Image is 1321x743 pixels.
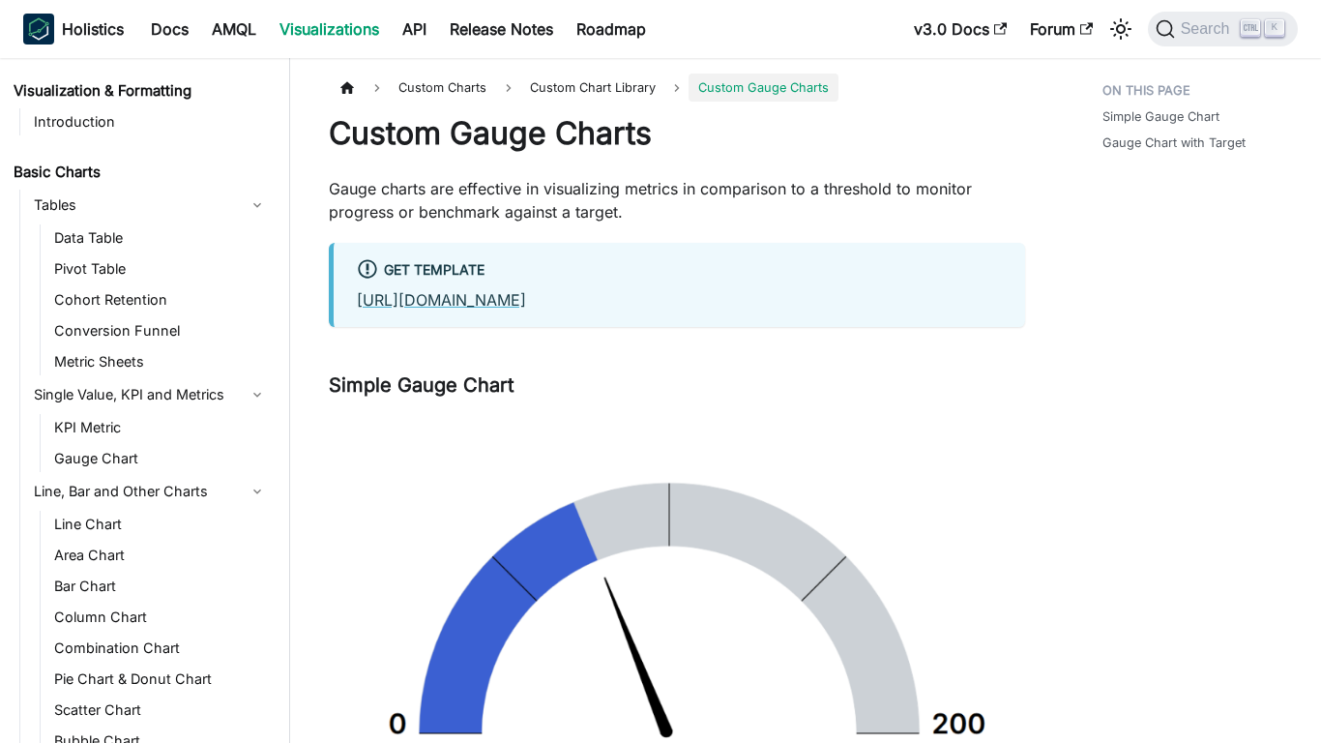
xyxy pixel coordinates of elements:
[357,258,1002,283] div: Get Template
[28,476,273,507] a: Line, Bar and Other Charts
[48,511,273,538] a: Line Chart
[438,14,565,45] a: Release Notes
[48,573,273,600] a: Bar Chart
[530,80,656,95] span: Custom Chart Library
[329,114,1025,153] h1: Custom Gauge Charts
[48,542,273,569] a: Area Chart
[1102,107,1219,126] a: Simple Gauge Chart
[329,373,1025,398] h3: Simple Gauge Chart
[62,17,124,41] b: Holistics
[357,290,526,310] a: [URL][DOMAIN_NAME]
[1105,14,1136,45] button: Switch between dark and light mode (currently light mode)
[565,14,658,45] a: Roadmap
[48,255,273,282] a: Pivot Table
[520,74,665,102] a: Custom Chart Library
[48,697,273,724] a: Scatter Chart
[28,379,273,410] a: Single Value, KPI and Metrics
[23,14,124,45] a: HolisticsHolistics
[139,14,200,45] a: Docs
[200,14,268,45] a: AMQL
[23,14,54,45] img: Holistics
[329,177,1025,223] p: Gauge charts are effective in visualizing metrics in comparison to a threshold to monitor progres...
[48,286,273,313] a: Cohort Retention
[902,14,1018,45] a: v3.0 Docs
[391,14,438,45] a: API
[8,77,273,104] a: Visualization & Formatting
[48,317,273,344] a: Conversion Funnel
[48,445,273,472] a: Gauge Chart
[389,74,496,102] span: Custom Charts
[8,159,273,186] a: Basic Charts
[329,74,366,102] a: Home page
[689,74,838,102] span: Custom Gauge Charts
[28,190,273,221] a: Tables
[1102,134,1246,152] a: Gauge Chart with Target
[1018,14,1104,45] a: Forum
[1148,12,1298,46] button: Search (Ctrl+K)
[1265,19,1284,37] kbd: K
[329,74,1025,102] nav: Breadcrumbs
[48,414,273,441] a: KPI Metric
[1175,20,1242,38] span: Search
[48,348,273,375] a: Metric Sheets
[268,14,391,45] a: Visualizations
[48,635,273,662] a: Combination Chart
[48,224,273,252] a: Data Table
[48,666,273,693] a: Pie Chart & Donut Chart
[48,604,273,631] a: Column Chart
[28,108,273,135] a: Introduction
